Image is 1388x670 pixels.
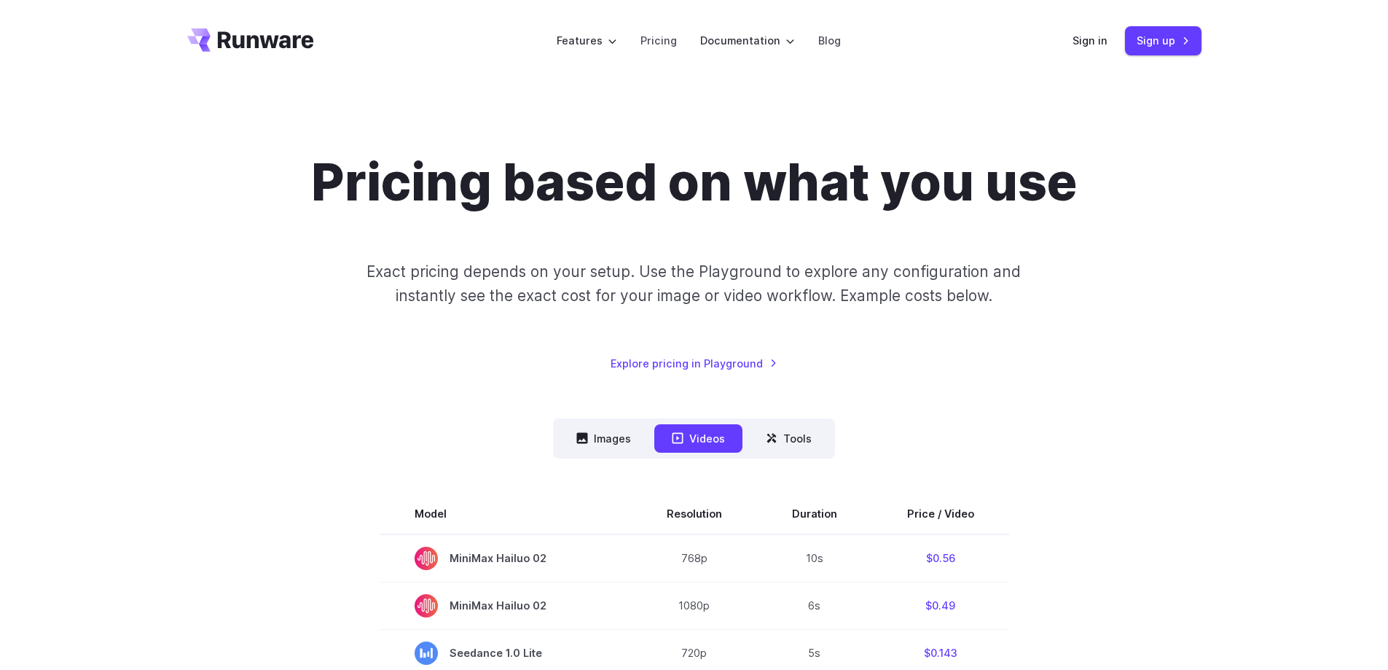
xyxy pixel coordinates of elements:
a: Sign up [1125,26,1201,55]
span: Seedance 1.0 Lite [415,642,597,665]
span: MiniMax Hailuo 02 [415,547,597,570]
th: Model [380,494,632,534]
td: $0.56 [872,534,1009,583]
p: Exact pricing depends on your setup. Use the Playground to explore any configuration and instantl... [339,260,1048,308]
td: 10s [757,534,872,583]
h1: Pricing based on what you use [311,152,1077,213]
button: Images [559,424,648,453]
a: Go to / [187,28,314,52]
th: Price / Video [872,494,1009,534]
button: Videos [654,424,742,453]
td: $0.49 [872,582,1009,629]
button: Tools [748,424,829,453]
a: Blog [818,32,841,49]
a: Sign in [1073,32,1107,49]
td: 768p [632,534,757,583]
span: MiniMax Hailuo 02 [415,594,597,618]
th: Duration [757,494,872,534]
a: Explore pricing in Playground [611,355,777,372]
label: Features [557,32,617,49]
td: 1080p [632,582,757,629]
td: 6s [757,582,872,629]
label: Documentation [700,32,795,49]
a: Pricing [640,32,677,49]
th: Resolution [632,494,757,534]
